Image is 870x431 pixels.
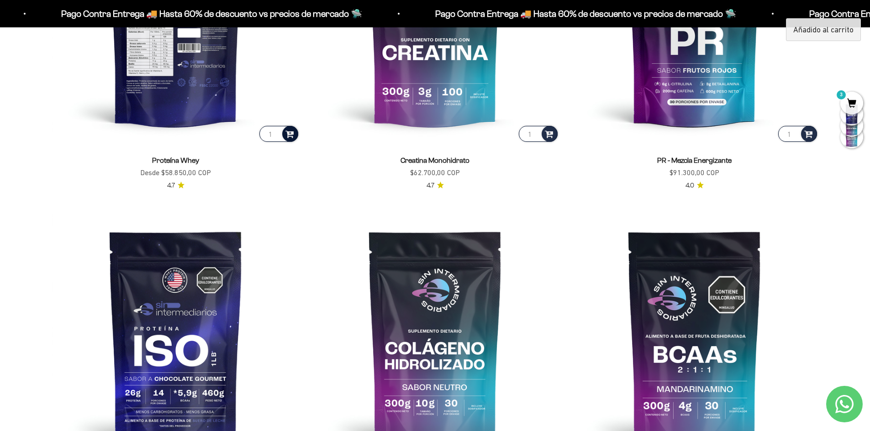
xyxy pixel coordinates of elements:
[836,89,847,100] mark: 3
[152,156,199,164] a: Proteína Whey
[670,167,719,179] sale-price: $91.300,00 COP
[401,156,469,164] a: Creatina Monohidrato
[167,181,185,191] a: 4.74.7 de 5.0 estrellas
[427,181,434,191] span: 4.7
[60,6,361,21] p: Pago Contra Entrega 🚚 Hasta 60% de descuento vs precios de mercado 🛸
[410,167,460,179] sale-price: $62.700,00 COP
[434,6,735,21] p: Pago Contra Entrega 🚚 Hasta 60% de descuento vs precios de mercado 🛸
[427,181,444,191] a: 4.74.7 de 5.0 estrellas
[167,181,175,191] span: 4.7
[685,181,704,191] a: 4.04.0 de 5.0 estrellas
[840,99,863,109] a: 3
[685,181,694,191] span: 4.0
[140,167,211,179] sale-price: Desde $58.850,00 COP
[786,18,861,41] div: Añadido al carrito
[657,156,732,164] a: PR - Mezcla Energizante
